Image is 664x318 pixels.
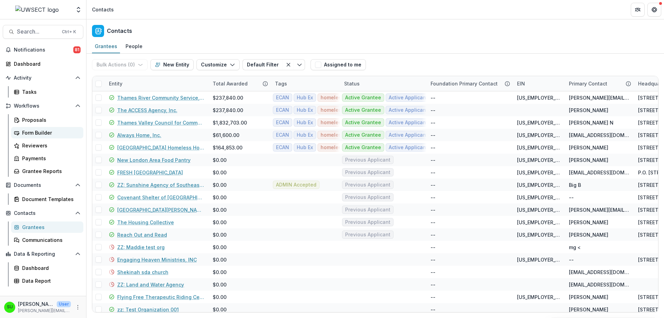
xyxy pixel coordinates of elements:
div: Dashboard [22,264,78,272]
div: [US_EMPLOYER_IDENTIFICATION_NUMBER] [517,144,561,151]
button: Open Documents [3,180,83,191]
a: Proposals [11,114,83,126]
button: Bulk Actions (0) [92,59,148,70]
div: [PERSON_NAME] N [569,119,614,126]
div: -- [431,119,435,126]
div: $0.00 [213,293,227,301]
div: [PERSON_NAME][EMAIL_ADDRESS][DOMAIN_NAME] [569,94,630,101]
div: Grantees [92,41,120,51]
a: Thames Valley Council for Community Action [117,119,204,126]
a: ZZ: Sunshine Agency of Southeastern [US_STATE] [117,181,204,189]
div: -- [431,306,435,313]
span: Active Applicant [389,95,428,101]
span: Search... [17,28,58,35]
button: Customize [196,59,240,70]
a: New London Area Food Pantry [117,156,191,164]
a: Engaging Heaven Ministries, INC [117,256,197,263]
span: ECAN [276,120,289,126]
div: Primary Contact [565,80,611,87]
div: Total Awarded [209,80,252,87]
button: Notifications81 [3,44,83,55]
div: $0.00 [213,169,227,176]
span: Active Applicant [389,107,428,113]
span: Active Applicant [389,132,428,138]
a: Flying Free Therapeutic Riding Center, Inc. [117,293,204,301]
button: Open Contacts [3,208,83,219]
div: Tags [271,76,340,91]
button: Open Data & Reporting [3,248,83,260]
div: -- [431,169,435,176]
p: User [57,301,71,307]
span: Hub Ex [297,132,313,138]
div: [US_EMPLOYER_IDENTIFICATION_NUMBER] [517,219,561,226]
div: -- [431,194,435,201]
div: Status [340,76,426,91]
div: [US_EMPLOYER_IDENTIFICATION_NUMBER] [517,256,561,263]
button: Search... [3,25,83,39]
div: mg < [569,244,581,251]
div: Grantees [22,224,78,231]
div: [US_EMPLOYER_IDENTIFICATION_NUMBER] [517,119,561,126]
div: EIN [513,76,565,91]
span: Active Grantee [345,145,381,151]
span: homelessness prevention [321,145,384,151]
a: Grantees [92,40,120,53]
span: ADMIN Accepted [276,182,316,188]
div: -- [431,256,435,263]
span: Active Applicant [389,145,428,151]
a: [GEOGRAPHIC_DATA] Homeless Hospitality Center [117,144,204,151]
div: Status [340,80,364,87]
div: -- [569,256,574,263]
span: Previous Applicant [345,219,390,225]
div: $237,840.00 [213,107,243,114]
div: -- [431,144,435,151]
div: EIN [513,80,529,87]
span: homelessness prevention [321,120,384,126]
div: [PERSON_NAME] [569,293,608,301]
a: Dashboard [3,58,83,70]
div: [US_EMPLOYER_IDENTIFICATION_NUMBER] [517,293,561,301]
div: [PERSON_NAME] [569,107,608,114]
a: Shekinah sda church [117,269,168,276]
span: Active Grantee [345,132,381,138]
div: [PERSON_NAME] [569,219,608,226]
div: Primary Contact [565,76,634,91]
a: Payments [11,153,83,164]
div: Form Builder [22,129,78,136]
h2: Contacts [107,28,132,34]
span: Data & Reporting [14,251,72,257]
div: -- [431,94,435,101]
span: Previous Applicant [345,170,390,175]
div: -- [431,219,435,226]
div: Entity [105,80,127,87]
a: Data Report [11,275,83,287]
a: The ACCESS Agency, Inc. [117,107,177,114]
a: ZZ: Maddie test org [117,244,165,251]
span: Documents [14,182,72,188]
div: [US_EMPLOYER_IDENTIFICATION_NUMBER] [517,131,561,139]
span: ECAN [276,145,289,151]
span: ECAN [276,107,289,113]
div: -- [431,293,435,301]
a: ZZ: Land and Water Agency [117,281,184,288]
a: Thames River Community Service, Inc. [117,94,204,101]
a: Grantees [11,221,83,233]
div: $0.00 [213,269,227,276]
div: [EMAIL_ADDRESS][DOMAIN_NAME] [569,269,630,276]
div: -- [431,107,435,114]
div: Foundation Primary Contact [426,80,502,87]
a: Reach Out and Read [117,231,167,238]
div: Foundation Primary Contact [426,76,513,91]
span: ECAN [276,132,289,138]
span: Hub Ex [297,107,313,113]
span: ECAN [276,95,289,101]
div: -- [431,281,435,288]
div: [PERSON_NAME] [569,144,608,151]
span: Previous Applicant [345,194,390,200]
div: Entity [105,76,209,91]
span: Previous Applicant [345,182,390,188]
div: -- [431,269,435,276]
div: Total Awarded [209,76,271,91]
